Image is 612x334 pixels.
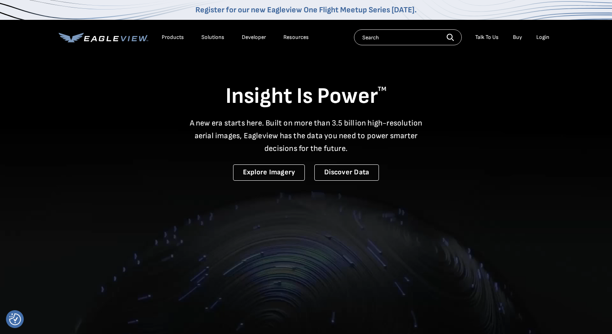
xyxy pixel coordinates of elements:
[283,34,309,41] div: Resources
[195,5,417,15] a: Register for our new Eagleview One Flight Meetup Series [DATE].
[59,83,553,110] h1: Insight Is Power
[378,85,386,93] sup: TM
[513,34,522,41] a: Buy
[536,34,549,41] div: Login
[475,34,499,41] div: Talk To Us
[354,29,462,45] input: Search
[162,34,184,41] div: Products
[242,34,266,41] a: Developer
[233,164,305,181] a: Explore Imagery
[9,313,21,325] img: Revisit consent button
[314,164,379,181] a: Discover Data
[201,34,224,41] div: Solutions
[185,117,427,155] p: A new era starts here. Built on more than 3.5 billion high-resolution aerial images, Eagleview ha...
[9,313,21,325] button: Consent Preferences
